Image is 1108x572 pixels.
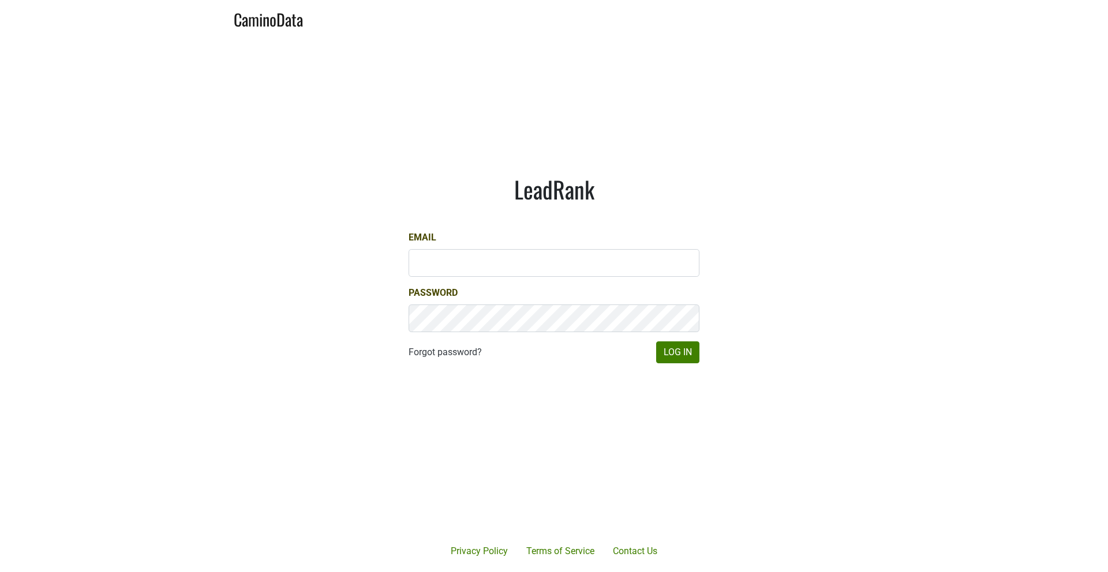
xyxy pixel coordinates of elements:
a: Forgot password? [409,345,482,359]
a: CaminoData [234,5,303,32]
button: Log In [656,341,699,363]
h1: LeadRank [409,175,699,203]
a: Terms of Service [517,540,604,563]
label: Email [409,231,436,244]
label: Password [409,286,458,300]
a: Privacy Policy [441,540,517,563]
a: Contact Us [604,540,667,563]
